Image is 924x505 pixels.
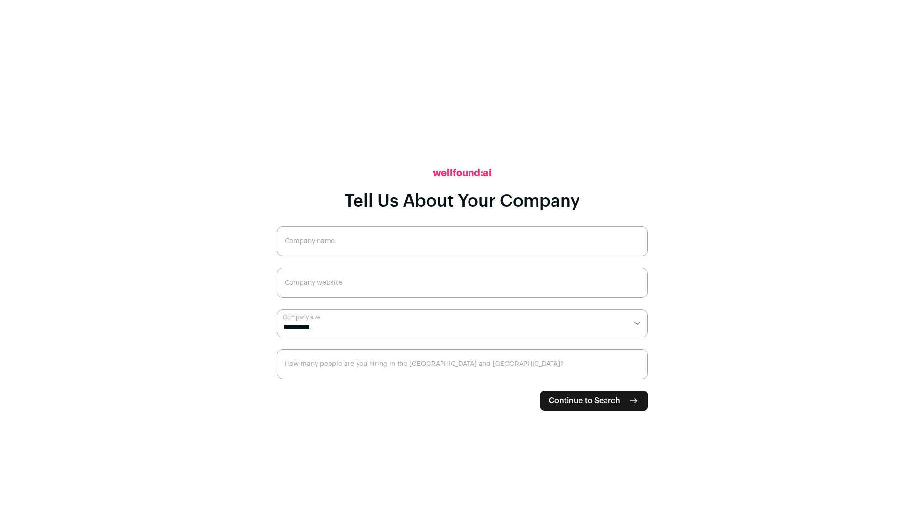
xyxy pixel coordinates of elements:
h1: Tell Us About Your Company [345,192,580,211]
input: Company website [277,268,648,298]
span: Continue to Search [549,395,620,407]
input: How many people are you hiring in the US and Canada? [277,349,648,379]
button: Continue to Search [540,391,648,411]
input: Company name [277,226,648,256]
h2: wellfound:ai [433,167,492,180]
